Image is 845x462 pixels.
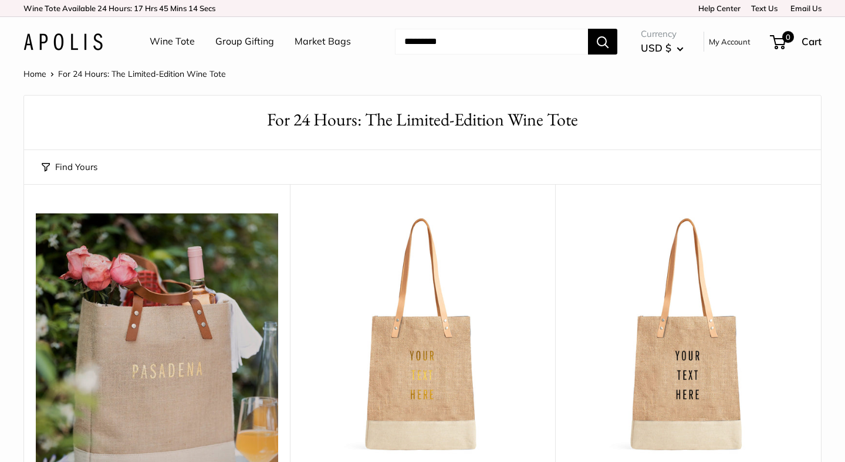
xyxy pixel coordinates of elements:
img: Wine Tote in Natural [567,213,809,456]
span: Hrs [145,4,157,13]
input: Search... [395,29,588,55]
img: Apolis [23,33,103,50]
nav: Breadcrumb [23,66,226,81]
a: 0 Cart [771,32,822,51]
img: Wine Tote in Natural Gold Foil [302,213,544,456]
button: USD $ [641,39,684,57]
button: Find Yours [42,159,97,175]
a: Wine Tote in Natural Gold Foildescription_Inner compartments perfect for wine bottles, yoga mats,... [302,213,544,456]
span: USD $ [641,42,671,54]
a: Wine Tote [150,33,195,50]
a: Wine Tote in NaturalWine Tote in Natural [567,213,809,456]
a: Market Bags [295,33,351,50]
span: Secs [200,4,215,13]
span: Cart [802,35,822,47]
a: Group Gifting [215,33,274,50]
span: For 24 Hours: The Limited-Edition Wine Tote [58,69,226,79]
h1: For 24 Hours: The Limited-Edition Wine Tote [42,107,803,133]
span: Currency [641,26,684,42]
span: 17 [134,4,143,13]
a: My Account [709,35,751,49]
span: 14 [188,4,198,13]
a: Home [23,69,46,79]
span: 45 [159,4,168,13]
button: Search [588,29,617,55]
span: 0 [782,31,794,43]
a: Email Us [786,4,822,13]
a: Help Center [694,4,741,13]
span: Mins [170,4,187,13]
a: Text Us [751,4,778,13]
